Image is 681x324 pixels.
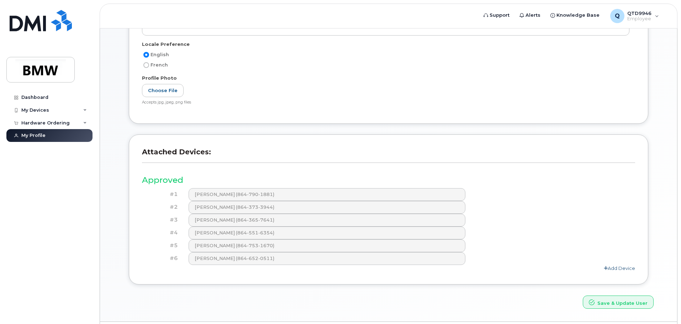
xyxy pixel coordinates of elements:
[142,176,635,185] h3: Approved
[147,230,178,236] h4: #4
[479,8,514,22] a: Support
[147,204,178,210] h4: #2
[583,296,654,309] button: Save & Update User
[142,75,177,81] label: Profile Photo
[545,8,605,22] a: Knowledge Base
[147,243,178,249] h4: #5
[556,12,600,19] span: Knowledge Base
[143,62,149,68] input: French
[151,62,168,68] span: French
[490,12,510,19] span: Support
[627,16,651,22] span: Employee
[142,100,629,105] div: Accepts jpg, jpeg, png files
[526,12,540,19] span: Alerts
[604,265,635,271] a: Add Device
[650,293,676,319] iframe: Messenger Launcher
[143,52,149,58] input: English
[147,255,178,261] h4: #6
[615,12,620,20] span: Q
[142,148,635,163] h3: Attached Devices:
[627,10,651,16] span: QTD9946
[151,52,169,57] span: English
[142,41,190,48] label: Locale Preference
[147,217,178,223] h4: #3
[142,84,184,97] label: Choose File
[514,8,545,22] a: Alerts
[147,191,178,197] h4: #1
[605,9,664,23] div: QTD9946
